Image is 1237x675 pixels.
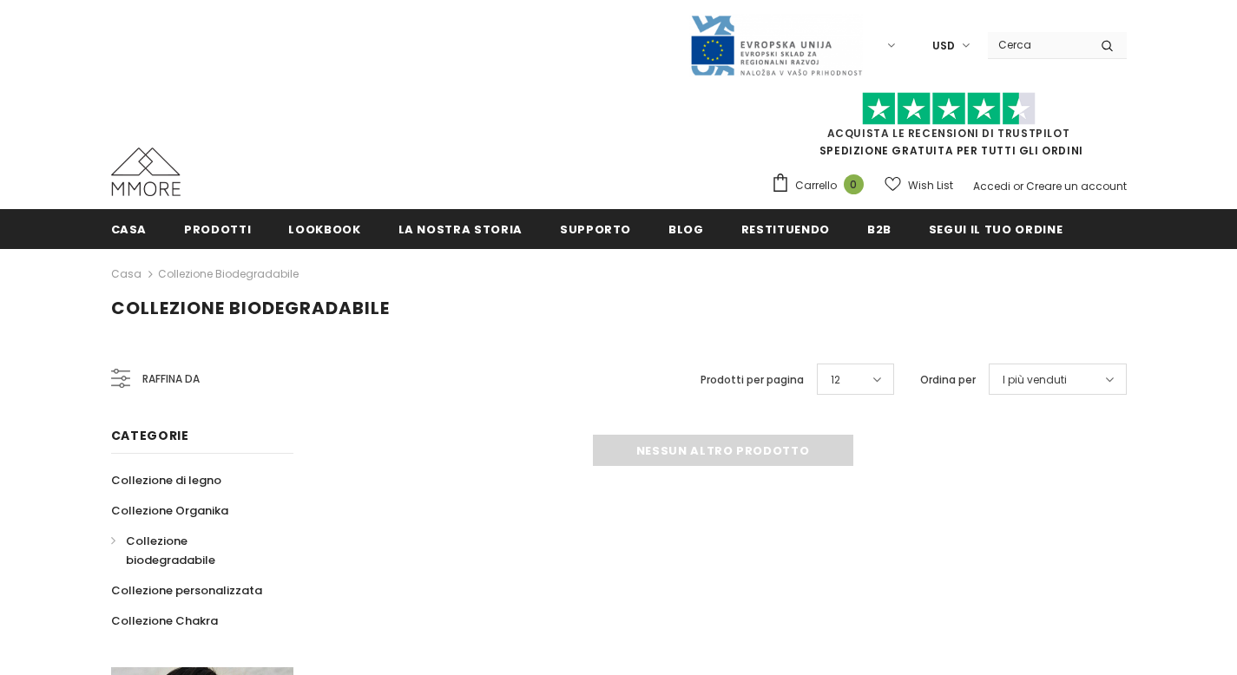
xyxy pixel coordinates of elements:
a: Prodotti [184,209,251,248]
img: Casi MMORE [111,147,181,196]
input: Search Site [988,32,1088,57]
a: La nostra storia [398,209,523,248]
a: Collezione Organika [111,495,228,526]
a: Segui il tuo ordine [929,209,1063,248]
a: Wish List [885,170,953,200]
a: supporto [560,209,631,248]
span: Prodotti [184,221,251,238]
a: Lookbook [288,209,360,248]
a: Blog [668,209,704,248]
span: Collezione biodegradabile [111,296,390,320]
span: Collezione biodegradabile [126,533,215,568]
span: Carrello [795,177,837,194]
span: Collezione personalizzata [111,582,262,599]
a: Creare un account [1026,179,1127,193]
span: Collezione Chakra [111,613,218,629]
a: Collezione di legno [111,465,221,495]
span: Raffina da [142,370,200,389]
a: B2B [867,209,892,248]
a: Collezione Chakra [111,606,218,636]
span: I più venduti [1003,371,1067,389]
span: Casa [111,221,148,238]
span: Collezione di legno [111,472,221,488]
a: Carrello 0 [771,173,872,199]
span: 12 [831,371,840,389]
span: USD [932,37,955,55]
a: Restituendo [741,209,830,248]
a: Accedi [973,179,1010,193]
a: Collezione personalizzata [111,575,262,606]
span: Segui il tuo ordine [929,221,1063,238]
span: Categorie [111,427,189,444]
span: Wish List [908,177,953,194]
span: Restituendo [741,221,830,238]
span: supporto [560,221,631,238]
span: Lookbook [288,221,360,238]
img: Javni Razpis [689,14,863,77]
a: Casa [111,209,148,248]
img: Fidati di Pilot Stars [862,92,1036,126]
a: Collezione biodegradabile [158,266,299,281]
a: Collezione biodegradabile [111,526,274,575]
a: Casa [111,264,141,285]
span: Collezione Organika [111,502,228,519]
span: Blog [668,221,704,238]
a: Acquista le recensioni di TrustPilot [827,126,1070,141]
span: or [1013,179,1023,193]
label: Ordina per [920,371,976,389]
span: SPEDIZIONE GRATUITA PER TUTTI GLI ORDINI [771,100,1127,158]
span: 0 [844,174,864,194]
a: Javni Razpis [689,37,863,52]
span: La nostra storia [398,221,523,238]
span: B2B [867,221,892,238]
label: Prodotti per pagina [701,371,804,389]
